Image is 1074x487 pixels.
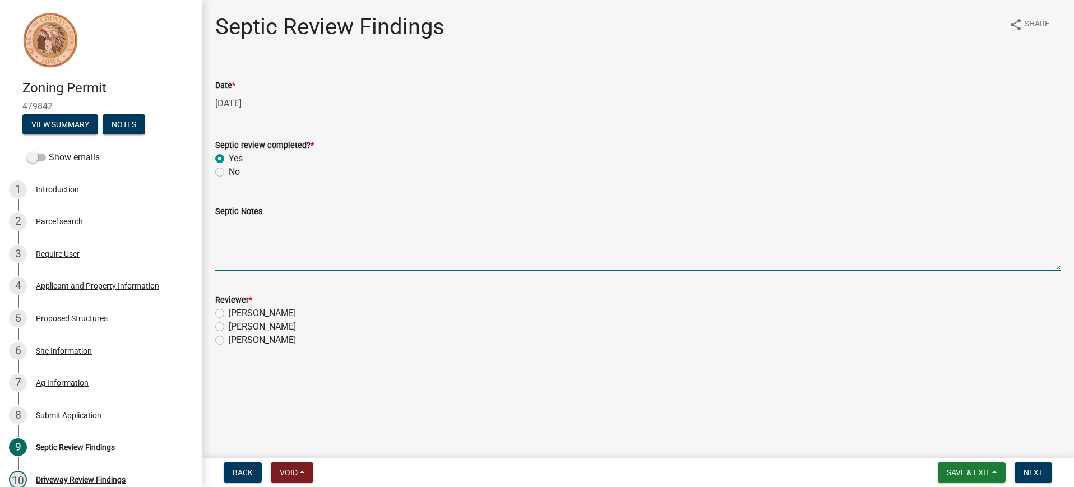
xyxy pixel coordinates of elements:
[22,80,193,96] h4: Zoning Permit
[103,120,145,129] wm-modal-confirm: Notes
[1024,468,1043,477] span: Next
[229,320,296,333] label: [PERSON_NAME]
[36,314,108,322] div: Proposed Structures
[9,245,27,263] div: 3
[1025,18,1049,31] span: Share
[233,468,253,477] span: Back
[229,333,296,347] label: [PERSON_NAME]
[1009,18,1022,31] i: share
[224,462,262,483] button: Back
[215,296,252,304] label: Reviewer
[215,82,235,90] label: Date
[36,282,159,290] div: Applicant and Property Information
[36,476,126,484] div: Driveway Review Findings
[229,165,240,179] label: No
[1015,462,1052,483] button: Next
[947,468,990,477] span: Save & Exit
[9,277,27,295] div: 4
[36,443,115,451] div: Septic Review Findings
[22,101,179,112] span: 479842
[36,347,92,355] div: Site Information
[229,152,243,165] label: Yes
[9,180,27,198] div: 1
[9,342,27,360] div: 6
[36,250,80,258] div: Require User
[1000,13,1058,35] button: shareShare
[27,151,100,164] label: Show emails
[36,411,101,419] div: Submit Application
[36,217,83,225] div: Parcel search
[103,114,145,134] button: Notes
[215,208,262,216] label: Septic Notes
[271,462,313,483] button: Void
[9,374,27,392] div: 7
[938,462,1006,483] button: Save & Exit
[36,379,89,387] div: Ag Information
[229,307,296,320] label: [PERSON_NAME]
[9,309,27,327] div: 5
[22,114,98,134] button: View Summary
[215,92,318,115] input: mm/dd/yyyy
[9,406,27,424] div: 8
[36,185,79,193] div: Introduction
[215,13,445,40] h1: Septic Review Findings
[215,142,314,150] label: Septic review completed?
[22,120,98,129] wm-modal-confirm: Summary
[9,438,27,456] div: 9
[280,468,298,477] span: Void
[9,212,27,230] div: 2
[22,12,78,68] img: Sioux County, Iowa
